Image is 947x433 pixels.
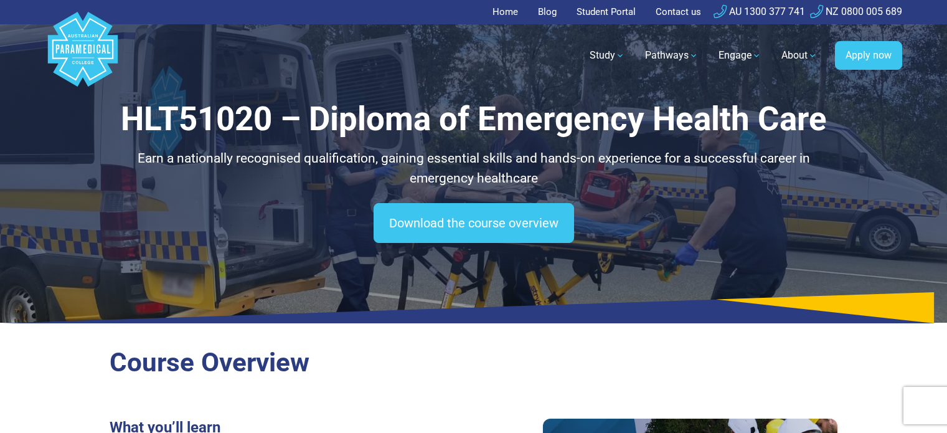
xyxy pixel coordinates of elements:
[374,203,574,243] a: Download the course overview
[835,41,902,70] a: Apply now
[110,149,838,188] p: Earn a nationally recognised qualification, gaining essential skills and hands-on experience for ...
[774,38,825,73] a: About
[714,6,805,17] a: AU 1300 377 741
[582,38,633,73] a: Study
[110,347,838,379] h2: Course Overview
[638,38,706,73] a: Pathways
[810,6,902,17] a: NZ 0800 005 689
[110,100,838,139] h1: HLT51020 – Diploma of Emergency Health Care
[711,38,769,73] a: Engage
[45,24,120,87] a: Australian Paramedical College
